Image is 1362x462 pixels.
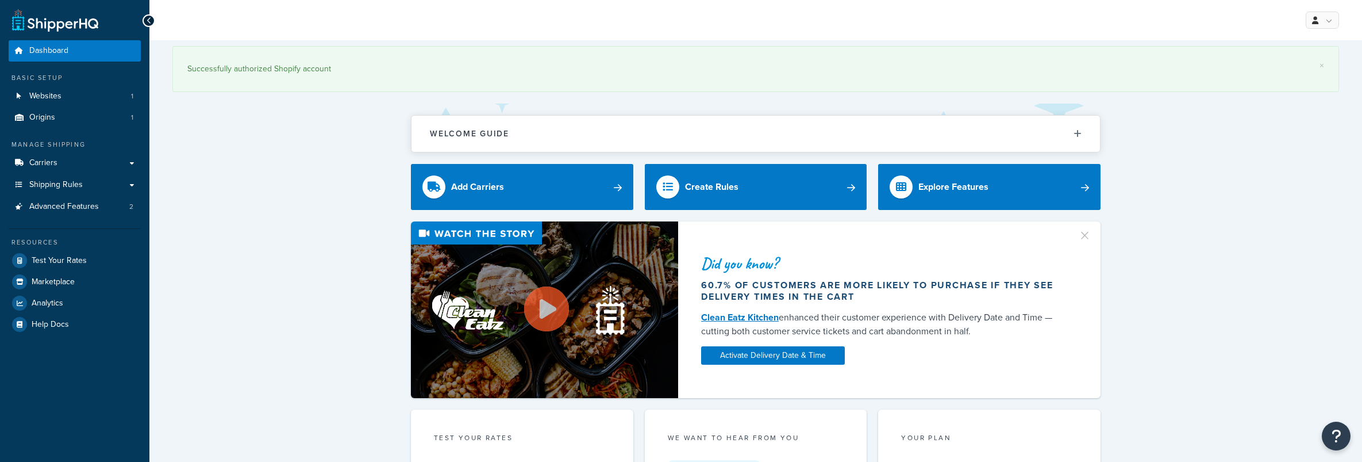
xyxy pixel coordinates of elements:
[9,196,141,217] a: Advanced Features2
[430,129,509,138] h2: Welcome Guide
[701,311,1064,338] div: enhanced their customer experience with Delivery Date and Time — cutting both customer service ti...
[9,73,141,83] div: Basic Setup
[701,255,1064,272] div: Did you know?
[685,179,738,195] div: Create Rules
[9,196,141,217] li: Advanced Features
[668,433,844,443] p: we want to hear from you
[29,202,99,212] span: Advanced Features
[9,314,141,335] a: Help Docs
[9,238,141,247] div: Resources
[9,140,141,150] div: Manage Shipping
[878,164,1101,210] a: Explore Features
[9,86,141,107] a: Websites1
[29,180,83,190] span: Shipping Rules
[1319,61,1324,70] a: ×
[1322,422,1351,450] button: Open Resource Center
[9,293,141,314] a: Analytics
[29,113,55,123] span: Origins
[901,433,1078,446] div: Your Plan
[9,40,141,62] a: Dashboard
[131,91,133,101] span: 1
[9,107,141,128] a: Origins1
[32,299,63,308] span: Analytics
[701,280,1064,303] div: 60.7% of customers are more likely to purchase if they see delivery times in the cart
[29,91,61,101] span: Websites
[187,61,1324,77] div: Successfully authorized Shopify account
[29,46,68,56] span: Dashboard
[32,256,87,266] span: Test Your Rates
[645,164,867,210] a: Create Rules
[411,116,1100,152] button: Welcome Guide
[9,107,141,128] li: Origins
[411,164,633,210] a: Add Carriers
[131,113,133,123] span: 1
[9,272,141,292] a: Marketplace
[701,311,779,324] a: Clean Eatz Kitchen
[411,222,678,398] img: Video thumbnail
[434,433,610,446] div: Test your rates
[9,250,141,271] a: Test Your Rates
[9,174,141,196] a: Shipping Rules
[9,86,141,107] li: Websites
[701,346,845,365] a: Activate Delivery Date & Time
[918,179,988,195] div: Explore Features
[32,320,69,330] span: Help Docs
[29,158,57,168] span: Carriers
[451,179,504,195] div: Add Carriers
[32,277,75,287] span: Marketplace
[129,202,133,212] span: 2
[9,152,141,174] a: Carriers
